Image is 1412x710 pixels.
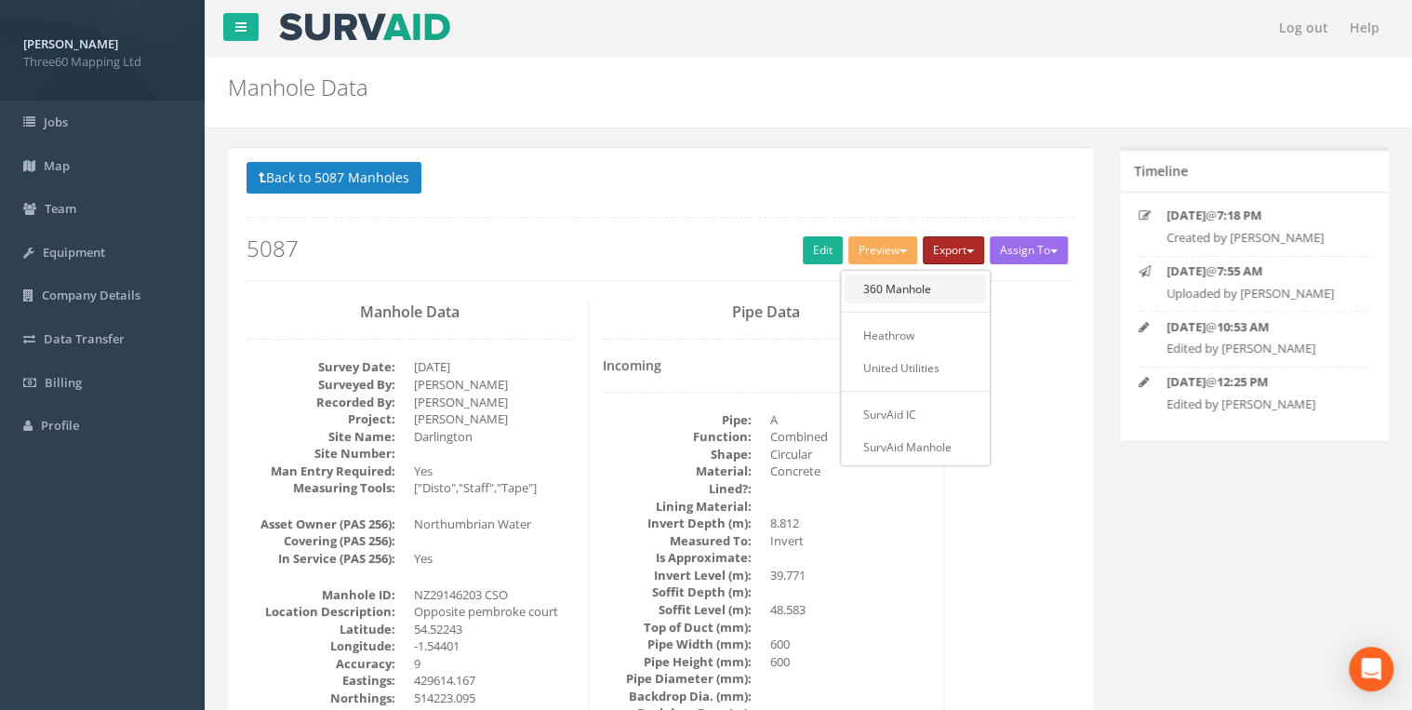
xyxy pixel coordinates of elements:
dt: Location Description: [246,603,395,621]
a: 360 Manhole [845,275,986,303]
h3: Manhole Data [246,304,574,321]
dt: Pipe Width (mm): [603,636,752,653]
strong: [PERSON_NAME] [23,35,118,52]
h2: 5087 [246,236,1073,261]
h4: Incoming [603,358,930,372]
dt: Project: [246,410,395,428]
strong: [DATE] [1166,318,1206,335]
a: SurvAid Manhole [845,433,986,462]
dd: Yes [414,462,574,480]
button: Export [923,236,984,264]
dt: Accuracy: [246,655,395,673]
dd: [DATE] [414,358,574,376]
dd: [PERSON_NAME] [414,410,574,428]
dt: In Service (PAS 256): [246,550,395,568]
dt: Invert Depth (m): [603,515,752,532]
dd: NZ29146203 CSO [414,586,574,604]
dt: Recorded By: [246,394,395,411]
p: @ [1166,373,1355,391]
button: Assign To [990,236,1068,264]
dt: Lining Material: [603,498,752,516]
span: Billing [45,374,82,391]
dt: Is Approximate: [603,549,752,567]
button: Preview [848,236,917,264]
p: Edited by [PERSON_NAME] [1166,395,1355,413]
dt: Latitude: [246,621,395,638]
dt: Measuring Tools: [246,479,395,497]
dt: Eastings: [246,672,395,690]
span: Company Details [42,287,140,303]
dt: Soffit Level (m): [603,601,752,619]
dd: 429614.167 [414,672,574,690]
dt: Manhole ID: [246,586,395,604]
span: Jobs [44,114,68,130]
a: SurvAid IC [845,400,986,429]
dd: Invert [770,532,930,550]
h5: Timeline [1134,164,1188,178]
dt: Site Name: [246,428,395,446]
strong: 10:53 AM [1217,318,1269,335]
dd: [PERSON_NAME] [414,394,574,411]
span: Data Transfer [44,330,125,347]
dt: Pipe Height (mm): [603,653,752,671]
h3: Pipe Data [603,304,930,321]
dt: Survey Date: [246,358,395,376]
strong: [DATE] [1166,373,1206,390]
dd: [PERSON_NAME] [414,376,574,394]
dt: Shape: [603,446,752,463]
dt: Pipe Diameter (mm): [603,670,752,688]
strong: [DATE] [1166,207,1206,223]
dt: Invert Level (m): [603,567,752,584]
dt: Measured To: [603,532,752,550]
dt: Site Number: [246,445,395,462]
dd: A [770,411,930,429]
dd: 54.52243 [414,621,574,638]
div: Open Intercom Messenger [1349,647,1393,691]
p: Created by [PERSON_NAME] [1166,229,1355,247]
strong: 12:25 PM [1217,373,1268,390]
dt: Northings: [246,690,395,707]
a: Heathrow [845,321,986,350]
dd: 514223.095 [414,690,574,707]
dd: 48.583 [770,601,930,619]
dt: Longitude: [246,637,395,655]
dd: Northumbrian Water [414,516,574,533]
p: @ [1166,262,1355,280]
dd: Combined [770,428,930,446]
a: [PERSON_NAME] Three60 Mapping Ltd [23,31,181,70]
dt: Man Entry Required: [246,462,395,480]
dd: 9 [414,655,574,673]
dt: Surveyed By: [246,376,395,394]
dt: Soffit Depth (m): [603,583,752,601]
dt: Lined?: [603,480,752,498]
span: Three60 Mapping Ltd [23,53,181,71]
span: Equipment [43,244,105,261]
dd: Opposite pembroke court [414,603,574,621]
span: Profile [41,417,79,434]
p: Uploaded by [PERSON_NAME] [1166,285,1355,302]
dd: Yes [414,550,574,568]
dt: Backdrop Dia. (mm): [603,688,752,705]
dt: Material: [603,462,752,480]
a: Edit [803,236,843,264]
dd: Darlington [414,428,574,446]
dt: Asset Owner (PAS 256): [246,516,395,533]
dd: 600 [770,653,930,671]
strong: 7:18 PM [1217,207,1261,223]
span: Map [44,157,70,174]
p: Edited by [PERSON_NAME] [1166,340,1355,357]
a: United Utilities [845,354,986,382]
button: Back to 5087 Manholes [246,162,421,194]
dd: -1.54401 [414,637,574,655]
h2: Manhole Data [228,75,1191,100]
p: @ [1166,207,1355,224]
span: Team [45,200,76,217]
dt: Pipe: [603,411,752,429]
dd: 600 [770,636,930,653]
dd: ["Disto","Staff","Tape"] [414,479,574,497]
p: @ [1166,318,1355,336]
dd: Concrete [770,462,930,480]
dt: Covering (PAS 256): [246,532,395,550]
dd: 8.812 [770,515,930,532]
dd: Circular [770,446,930,463]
